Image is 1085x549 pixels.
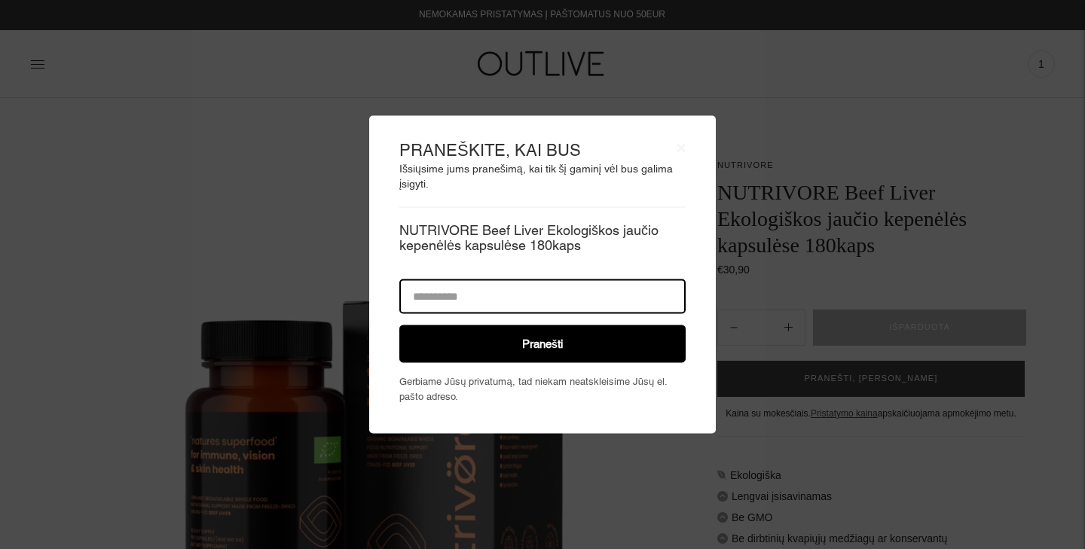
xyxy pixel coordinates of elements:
button: × [677,138,686,154]
button: Pranešti [399,325,686,363]
h4: NUTRIVORE Beef Liver Ekologiškos jaučio kepenėlės kapsulėse 180kaps [399,222,686,252]
p: Išsiųsime jums pranešimą, kai tik šį gaminį vėl bus galima įsigyti. [399,161,686,191]
p: Gerbiame Jūsų privatumą, tad niekam neatskleisime Jūsų el. pašto adreso. [399,374,686,404]
h3: PRANEŠKITE, KAI BUS [399,138,686,161]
